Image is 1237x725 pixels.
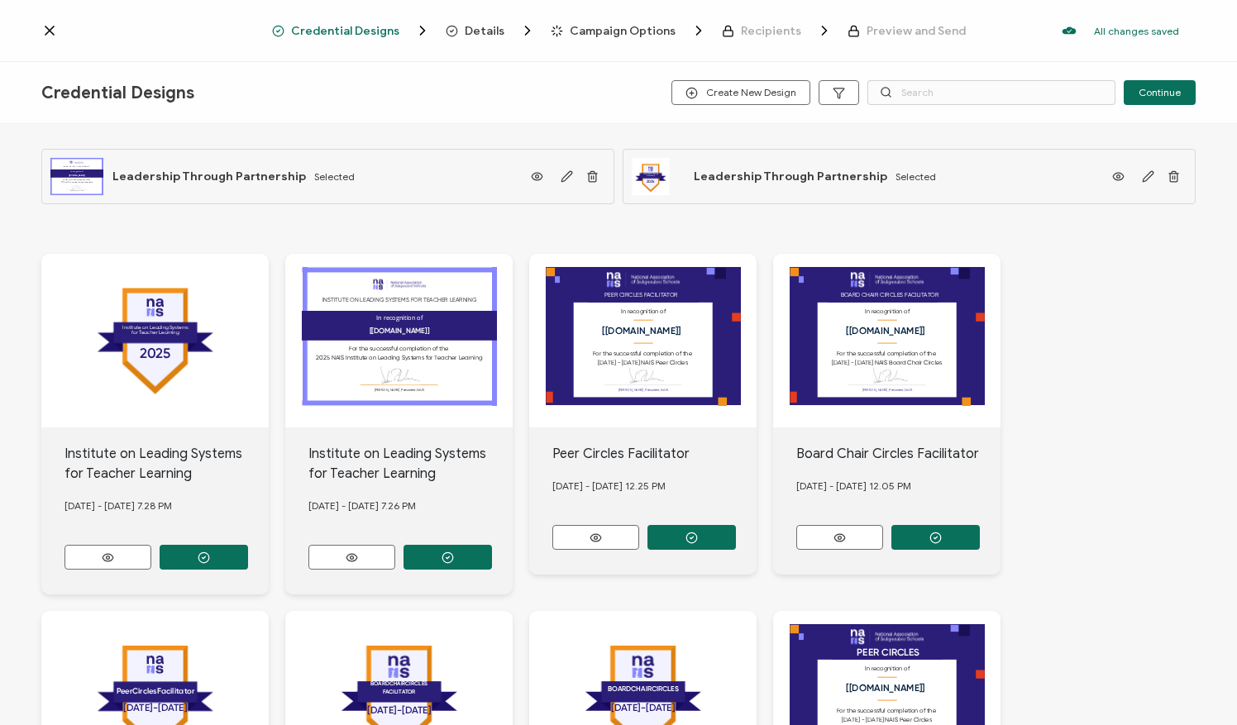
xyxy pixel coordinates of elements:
[1094,25,1179,37] p: All changes saved
[272,22,966,39] div: Breadcrumb
[552,444,757,464] div: Peer Circles Facilitator
[685,87,796,99] span: Create New Design
[272,22,431,39] span: Credential Designs
[64,444,270,484] div: Institute on Leading Systems for Teacher Learning
[796,444,1001,464] div: Board Chair Circles Facilitator
[671,80,810,105] button: Create New Design
[314,170,355,183] span: Selected
[465,25,504,37] span: Details
[308,444,513,484] div: Institute on Leading Systems for Teacher Learning
[308,484,513,528] div: [DATE] - [DATE] 7.26 PM
[796,464,1001,508] div: [DATE] - [DATE] 12.05 PM
[64,484,270,528] div: [DATE] - [DATE] 7.28 PM
[1139,88,1181,98] span: Continue
[867,80,1115,105] input: Search
[867,25,966,37] span: Preview and Send
[551,22,707,39] span: Campaign Options
[848,25,966,37] span: Preview and Send
[41,83,194,103] span: Credential Designs
[446,22,536,39] span: Details
[1154,646,1237,725] iframe: Chat Widget
[291,25,399,37] span: Credential Designs
[741,25,801,37] span: Recipients
[694,169,887,184] span: Leadership Through Partnership
[1124,80,1196,105] button: Continue
[552,464,757,508] div: [DATE] - [DATE] 12.25 PM
[570,25,676,37] span: Campaign Options
[896,170,936,183] span: Selected
[112,169,306,184] span: Leadership Through Partnership
[722,22,833,39] span: Recipients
